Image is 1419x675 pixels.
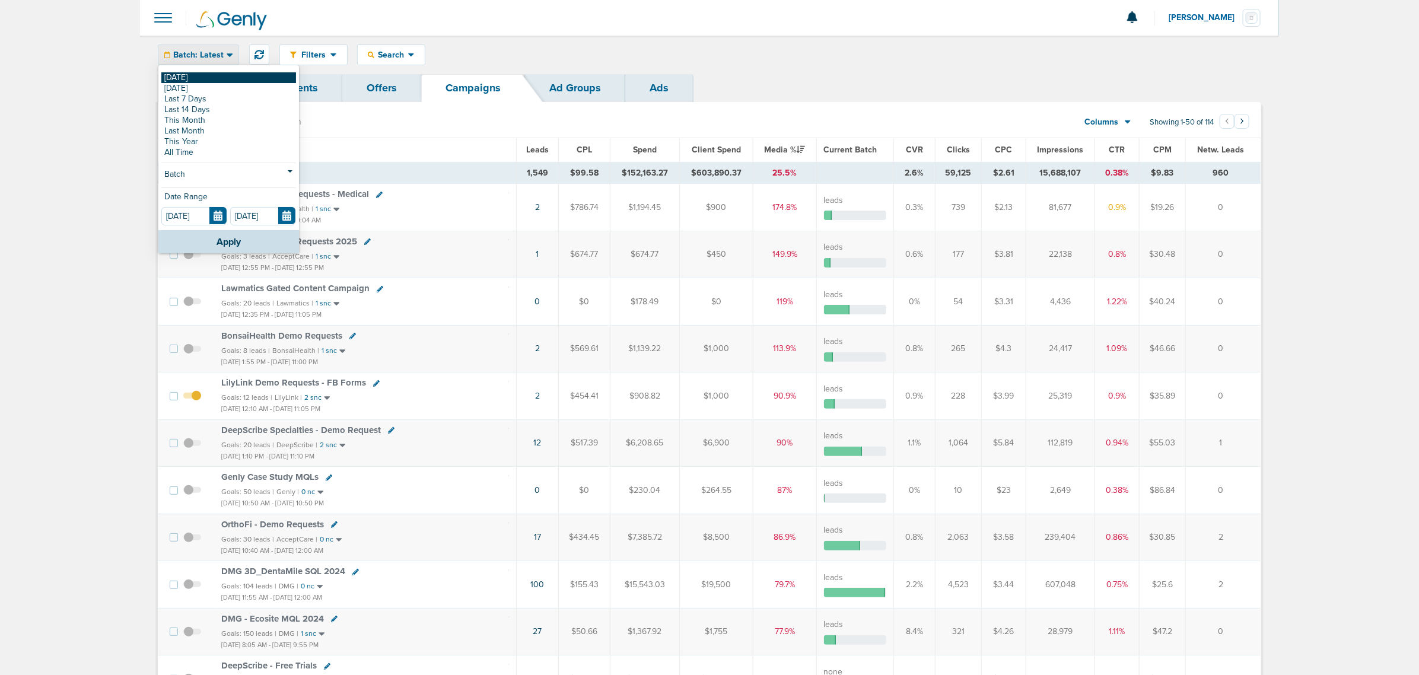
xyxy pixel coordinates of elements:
span: BonsaiHealth Demo Requests [221,330,342,341]
label: leads [824,336,844,348]
td: 228 [935,372,981,419]
td: $908.82 [610,372,680,419]
small: Genly | [276,488,299,496]
td: $8,500 [679,514,753,561]
span: CPL [577,145,592,155]
span: CPM [1153,145,1172,155]
td: 1,064 [935,419,981,466]
td: 0.38% [1095,467,1140,514]
td: $4.3 [982,325,1026,372]
td: 54 [935,278,981,325]
td: $47.2 [1140,608,1186,655]
td: $434.45 [558,514,610,561]
small: DeepScribe | [276,441,317,449]
small: [DATE] 12:55 PM - [DATE] 12:55 PM [221,264,324,272]
td: 174.8% [753,184,816,231]
td: 239,404 [1026,514,1095,561]
td: $3.58 [982,514,1026,561]
span: DMG 3D_ DentaMile SQL 2024 [221,566,345,577]
td: $230.04 [610,467,680,514]
td: 25,319 [1026,372,1095,419]
a: Last 7 Days [161,94,296,104]
td: 321 [935,608,981,655]
td: 177 [935,231,981,278]
a: 2 [535,202,540,212]
a: [DATE] [161,83,296,94]
img: Genly [196,11,267,30]
a: Dashboard [158,74,260,102]
td: 0.8% [1095,231,1140,278]
div: Date Range [161,193,296,207]
td: $25.6 [1140,561,1186,608]
td: 10 [935,467,981,514]
span: CTR [1109,145,1125,155]
td: 0.38% [1095,162,1140,184]
a: [DATE] [161,72,296,83]
small: Goals: 50 leads | [221,488,274,496]
td: $3.44 [982,561,1026,608]
td: $19,500 [679,561,753,608]
small: 1 snc [316,252,331,261]
small: 0 nc [320,535,333,544]
td: 59,125 [935,162,981,184]
td: $5.84 [982,419,1026,466]
td: 0 [1186,278,1261,325]
td: 1.1% [893,419,935,466]
span: Leads [526,145,549,155]
td: 0 [1186,608,1261,655]
td: 2,063 [935,514,981,561]
td: $3.31 [982,278,1026,325]
td: $3.81 [982,231,1026,278]
td: 28,979 [1026,608,1095,655]
small: [DATE] 10:50 AM - [DATE] 10:50 PM [221,499,324,507]
small: AcceptCare | [276,535,317,543]
small: Lawmatics | [276,299,313,307]
td: $1,000 [679,372,753,419]
span: DeepScribe Specialties - Demo Request [221,425,381,435]
td: 0% [893,278,935,325]
td: $9.83 [1140,162,1186,184]
a: Offers [342,74,421,102]
a: Ads [625,74,693,102]
td: 149.9% [753,231,816,278]
td: 112,819 [1026,419,1095,466]
td: 0% [893,467,935,514]
small: Goals: 8 leads | [221,346,270,355]
td: 607,048 [1026,561,1095,608]
td: $1,194.45 [610,184,680,231]
td: $35.89 [1140,372,1186,419]
td: $674.77 [610,231,680,278]
a: Batch [161,168,296,183]
td: $900 [679,184,753,231]
a: Last 14 Days [161,104,296,115]
span: Showing 1-50 of 114 [1150,117,1214,128]
small: 1 snc [316,299,331,308]
td: 0.94% [1095,419,1140,466]
span: Impressions [1038,145,1084,155]
td: 2 [1186,561,1261,608]
td: $517.39 [558,419,610,466]
td: $152,163.27 [610,162,680,184]
td: 0 [1186,372,1261,419]
td: 1,549 [516,162,558,184]
a: 1 [536,249,539,259]
small: [DATE] 8:05 AM - [DATE] 9:55 PM [221,641,319,649]
td: 119% [753,278,816,325]
a: 17 [534,532,541,542]
span: Clicks [947,145,970,155]
td: 15,688,107 [1026,162,1095,184]
small: [DATE] 11:55 AM - [DATE] 12:00 AM [221,594,322,601]
label: leads [824,241,844,253]
td: 87% [753,467,816,514]
a: 100 [530,580,544,590]
ul: Pagination [1220,116,1249,130]
a: Clients [260,74,342,102]
td: $450 [679,231,753,278]
small: [DATE] 1:10 PM - [DATE] 11:10 PM [221,453,314,460]
td: $15,543.03 [610,561,680,608]
span: Genly Case Study MQLs [221,472,319,482]
td: 0 [1186,325,1261,372]
td: 2,649 [1026,467,1095,514]
td: $99.58 [558,162,610,184]
td: $30.85 [1140,514,1186,561]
